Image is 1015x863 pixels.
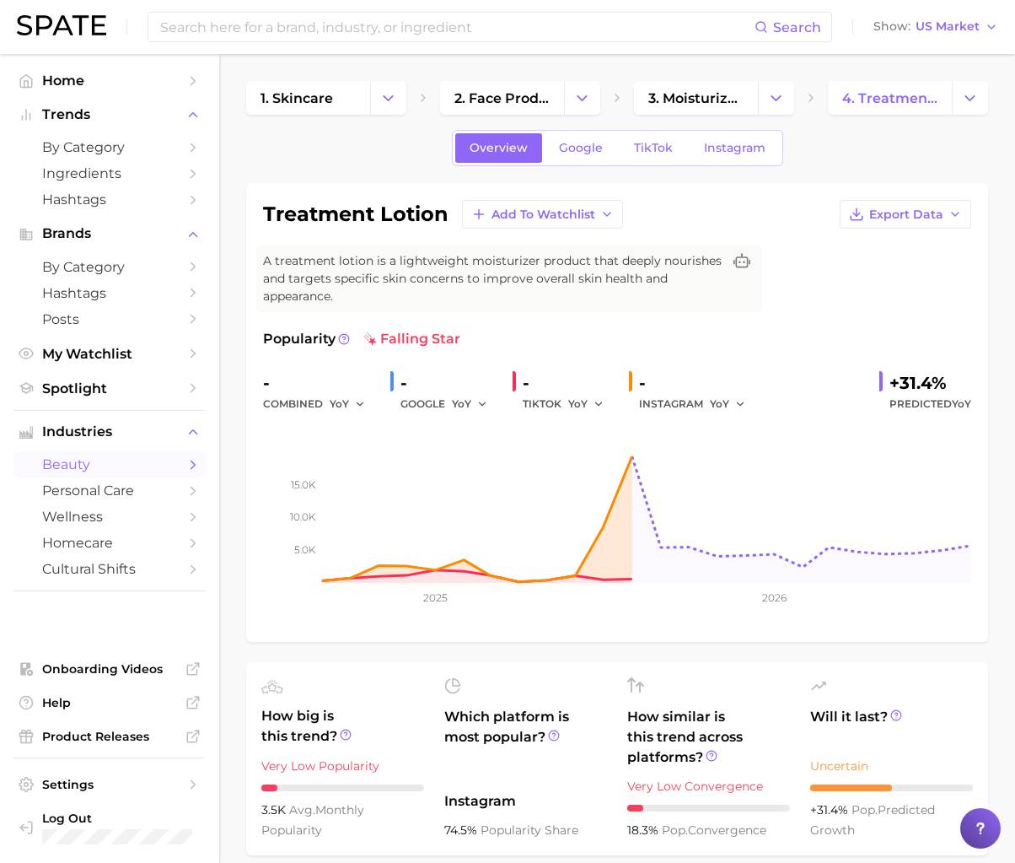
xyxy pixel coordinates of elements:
span: TikTok [634,141,673,155]
span: Settings [42,777,177,792]
a: homecare [13,530,206,556]
a: TikTok [620,133,687,163]
span: 3. moisturizer products [648,90,744,106]
a: Help [13,690,206,715]
a: Spotlight [13,375,206,402]
div: +31.4% [889,369,971,396]
span: YoY [568,396,588,411]
span: Log Out [42,811,192,826]
span: +31.4% [810,802,851,817]
a: personal care [13,477,206,504]
div: - [263,369,377,396]
input: Search here for a brand, industry, or ingredient [158,13,755,41]
span: Onboarding Videos [42,661,177,677]
span: Brands [42,226,177,241]
a: 3. moisturizer products [634,81,758,115]
span: by Category [42,139,177,155]
span: Help [42,695,177,710]
button: Change Category [370,81,406,115]
a: Settings [13,772,206,797]
span: YoY [952,397,971,410]
button: YoY [710,394,746,414]
span: 3.5k [261,802,289,817]
span: cultural shifts [42,561,177,577]
abbr: popularity index [851,802,878,817]
img: SPATE [17,15,106,35]
div: Very Low Popularity [261,756,424,776]
span: homecare [42,535,177,551]
span: Trends [42,107,177,122]
span: monthly popularity [261,802,364,838]
tspan: 2026 [762,591,787,604]
div: - [639,369,757,396]
a: cultural shifts [13,556,206,582]
span: Overview [470,141,528,155]
a: Ingredients [13,160,206,186]
span: personal care [42,483,177,499]
span: Popularity [263,329,336,349]
span: beauty [42,456,177,472]
span: Predicted [889,394,971,414]
abbr: popularity index [662,823,688,838]
a: Log out. Currently logged in with e-mail yzhan@estee.com. [13,806,206,850]
div: 1 / 10 [627,805,790,812]
div: - [400,369,499,396]
a: Hashtags [13,280,206,306]
span: wellness [42,509,177,525]
button: Industries [13,419,206,445]
div: 5 / 10 [810,785,973,791]
span: A treatment lotion is a lightweight moisturizer product that deeply nourishes and targets specifi... [263,252,722,305]
span: Industries [42,424,177,440]
a: wellness [13,504,206,530]
span: 18.3% [627,823,662,838]
button: Trends [13,102,206,127]
span: YoY [452,396,471,411]
span: Hashtags [42,285,177,301]
span: by Category [42,259,177,275]
span: Will it last? [810,707,973,747]
button: Change Category [564,81,600,115]
abbr: average [289,802,315,817]
button: YoY [568,394,604,414]
span: Posts [42,311,177,327]
a: by Category [13,134,206,160]
span: popularity share [481,823,578,838]
button: Add to Watchlist [462,200,623,229]
span: Google [559,141,603,155]
span: Instagram [444,791,607,812]
a: Product Releases [13,724,206,749]
button: Brands [13,221,206,246]
button: YoY [330,394,366,414]
div: Uncertain [810,756,973,776]
a: beauty [13,451,206,477]
button: YoY [452,394,488,414]
a: Onboarding Videos [13,656,206,682]
span: How big is this trend? [261,706,424,747]
span: Home [42,73,177,89]
div: Very Low Convergence [627,776,790,796]
a: by Category [13,254,206,280]
span: Hashtags [42,191,177,208]
tspan: 2025 [423,591,448,604]
a: My Watchlist [13,341,206,367]
a: Posts [13,306,206,332]
span: YoY [330,396,349,411]
div: TIKTOK [523,394,615,414]
span: Which platform is most popular? [444,707,607,783]
div: - [523,369,615,396]
span: Add to Watchlist [491,208,595,222]
span: My Watchlist [42,346,177,362]
span: Ingredients [42,165,177,181]
h1: treatment lotion [263,204,448,224]
span: YoY [710,396,729,411]
span: predicted growth [810,802,935,838]
div: combined [263,394,377,414]
img: falling star [363,332,377,346]
span: 1. skincare [260,90,333,106]
span: convergence [662,823,766,838]
a: Google [545,133,617,163]
div: INSTAGRAM [639,394,757,414]
a: Overview [455,133,542,163]
a: Hashtags [13,186,206,213]
span: Spotlight [42,380,177,396]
